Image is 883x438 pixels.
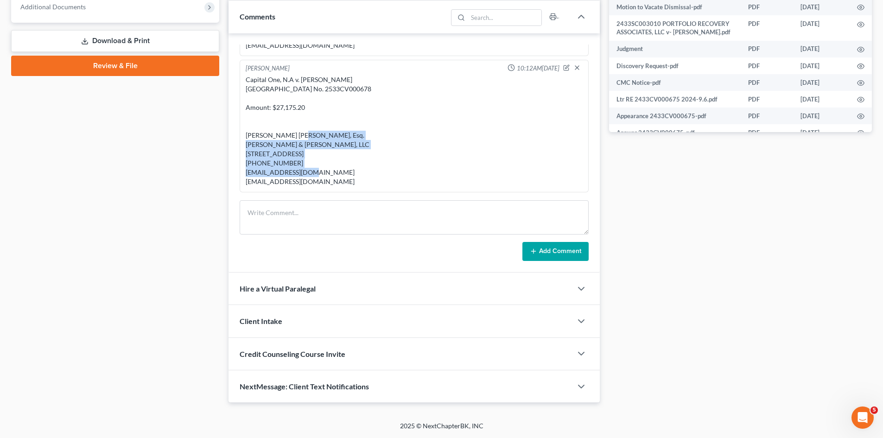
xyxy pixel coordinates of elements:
button: Add Comment [522,242,589,261]
td: Judgment [609,41,741,57]
td: [DATE] [793,108,850,124]
td: [DATE] [793,15,850,41]
td: [DATE] [793,57,850,74]
td: Appearance 2433CV000675-pdf [609,108,741,124]
td: CMC Notice-pdf [609,74,741,91]
span: 10:12AM[DATE] [517,64,559,73]
td: PDF [741,91,793,108]
span: 5 [870,406,878,414]
td: [DATE] [793,41,850,57]
div: 2025 © NextChapterBK, INC [178,421,706,438]
td: PDF [741,57,793,74]
a: Download & Print [11,30,219,52]
td: PDF [741,124,793,141]
td: Answer 2433CV000675-pdf [609,124,741,141]
span: Hire a Virtual Paralegal [240,284,316,293]
td: 2433SC003010 PORTFOLIO RECOVERY ASSOCIATES, LLC v- [PERSON_NAME].pdf [609,15,741,41]
td: [DATE] [793,74,850,91]
td: [DATE] [793,91,850,108]
td: Discovery Request-pdf [609,57,741,74]
iframe: Intercom live chat [851,406,874,429]
td: PDF [741,108,793,124]
td: [DATE] [793,124,850,141]
div: [PERSON_NAME] [246,64,290,73]
span: Comments [240,12,275,21]
span: Additional Documents [20,3,86,11]
div: Capital One, N.A v. [PERSON_NAME] [GEOGRAPHIC_DATA] No. 2533CV000678 Amount: $27,175.20 [PERSON_N... [246,75,583,186]
input: Search... [468,10,542,25]
td: PDF [741,41,793,57]
span: NextMessage: Client Text Notifications [240,382,369,391]
span: Client Intake [240,317,282,325]
td: PDF [741,74,793,91]
span: Credit Counseling Course Invite [240,349,345,358]
td: Ltr RE 2433CV000675 2024-9.6.pdf [609,91,741,108]
a: Review & File [11,56,219,76]
td: PDF [741,15,793,41]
